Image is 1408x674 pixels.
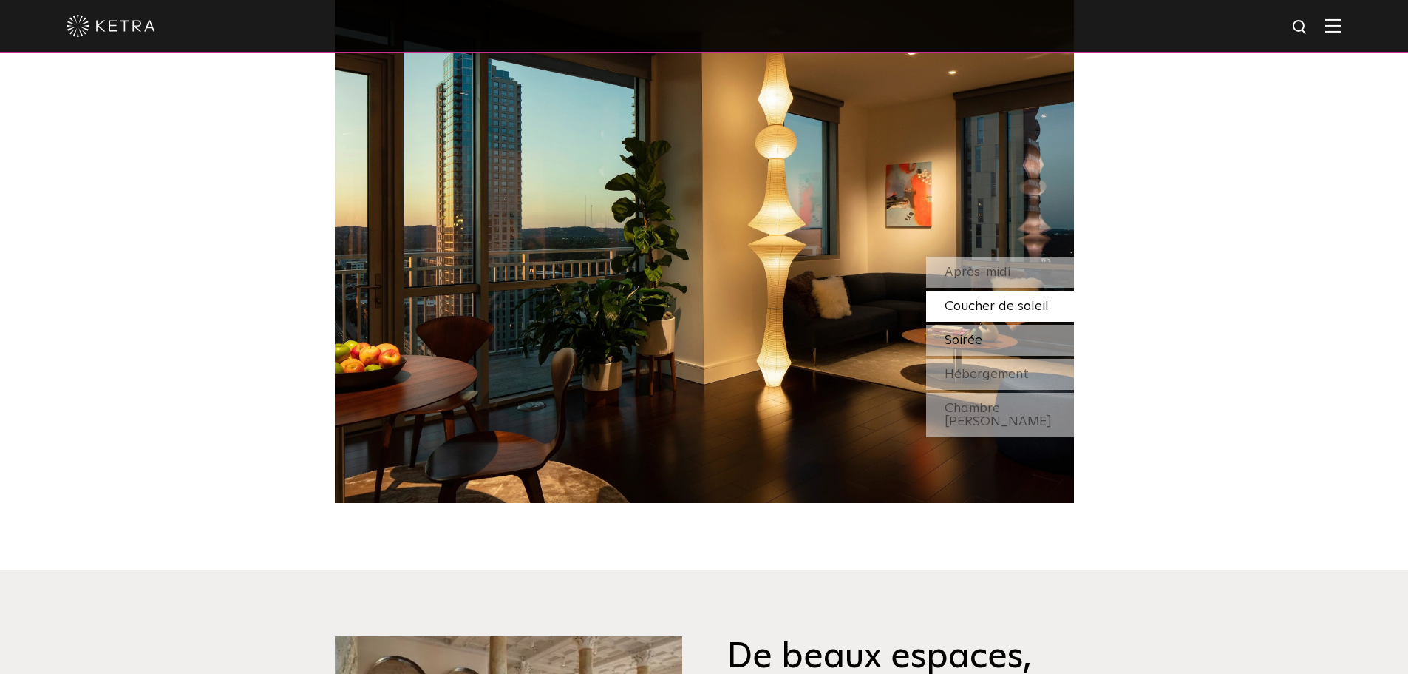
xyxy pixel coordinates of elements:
[945,368,1029,381] font: Hébergement
[945,300,1049,313] font: Coucher de soleil
[1291,18,1310,37] img: icône de recherche
[1325,18,1341,33] img: Hamburger%20Nav.svg
[67,15,155,37] img: ketra-logo-2019-blanc
[945,266,1010,279] font: Après-midi
[945,334,982,347] font: Soirée
[945,402,1052,428] font: Chambre [PERSON_NAME]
